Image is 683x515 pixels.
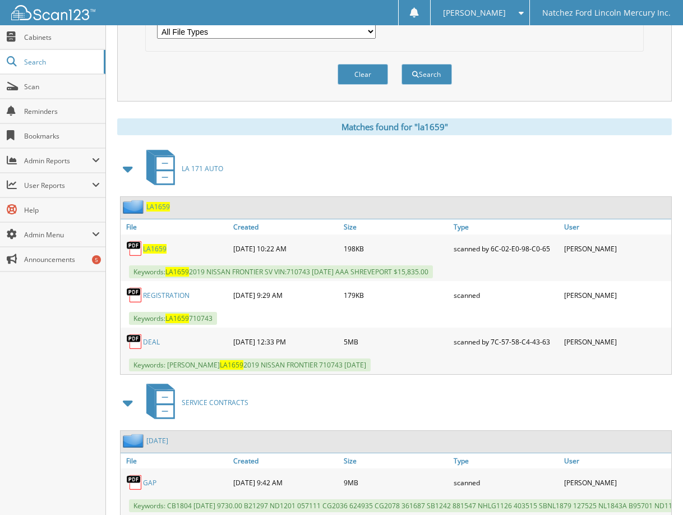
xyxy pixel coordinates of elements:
[24,156,92,165] span: Admin Reports
[121,219,230,234] a: File
[146,202,170,211] a: LA1659
[230,237,340,260] div: [DATE] 10:22 AM
[338,64,388,85] button: Clear
[11,5,95,20] img: scan123-logo-white.svg
[341,284,451,306] div: 179KB
[24,107,100,116] span: Reminders
[561,219,671,234] a: User
[140,380,248,425] a: SERVICE CONTRACTS
[341,453,451,468] a: Size
[129,312,217,325] span: Keywords: 710743
[24,255,100,264] span: Announcements
[230,284,340,306] div: [DATE] 9:29 AM
[126,333,143,350] img: PDF.png
[230,453,340,468] a: Created
[143,337,160,347] a: DEAL
[341,219,451,234] a: Size
[146,436,168,445] a: [DATE]
[24,82,100,91] span: Scan
[24,57,98,67] span: Search
[402,64,452,85] button: Search
[126,240,143,257] img: PDF.png
[123,200,146,214] img: folder2.png
[117,118,672,135] div: Matches found for "la1659"
[123,434,146,448] img: folder2.png
[182,398,248,407] span: SERVICE CONTRACTS
[143,244,167,254] a: LA1659
[627,461,683,515] iframe: Chat Widget
[165,267,189,277] span: LA1659
[129,358,371,371] span: Keywords: [PERSON_NAME] 2019 NISSAN FRONTIER 710743 [DATE]
[126,287,143,304] img: PDF.png
[140,146,223,191] a: LA 171 AUTO
[443,10,506,16] span: [PERSON_NAME]
[341,471,451,494] div: 9MB
[126,474,143,491] img: PDF.png
[24,131,100,141] span: Bookmarks
[561,237,671,260] div: [PERSON_NAME]
[143,291,190,300] a: REGISTRATION
[121,453,230,468] a: File
[92,255,101,264] div: 5
[341,330,451,353] div: 5MB
[542,10,671,16] span: Natchez Ford Lincoln Mercury Inc.
[561,453,671,468] a: User
[451,284,561,306] div: scanned
[451,453,561,468] a: Type
[129,265,433,278] span: Keywords: 2019 NISSAN FRONTIER SV VIN:710743 [DATE] AAA SHREVEPORT $15,835.00
[220,360,243,370] span: LA1659
[451,237,561,260] div: scanned by 6C-02-E0-98-C0-65
[561,471,671,494] div: [PERSON_NAME]
[230,219,340,234] a: Created
[24,181,92,190] span: User Reports
[561,284,671,306] div: [PERSON_NAME]
[451,330,561,353] div: scanned by 7C-57-58-C4-43-63
[165,314,189,323] span: LA1659
[24,205,100,215] span: Help
[561,330,671,353] div: [PERSON_NAME]
[230,330,340,353] div: [DATE] 12:33 PM
[230,471,340,494] div: [DATE] 9:42 AM
[451,471,561,494] div: scanned
[24,230,92,240] span: Admin Menu
[341,237,451,260] div: 198KB
[451,219,561,234] a: Type
[182,164,223,173] span: LA 171 AUTO
[24,33,100,42] span: Cabinets
[143,478,156,488] a: GAP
